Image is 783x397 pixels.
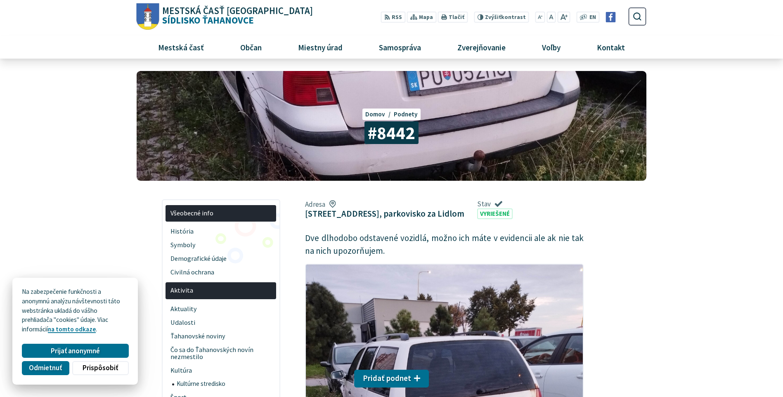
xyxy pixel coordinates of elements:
span: EN [589,13,596,22]
a: Aktivita [166,282,276,299]
button: Tlačiť [438,12,468,23]
figcaption: [STREET_ADDRESS], parkovisko za Lidlom [305,208,464,219]
span: Aktivita [170,284,272,298]
span: Pridať podnet [363,373,411,383]
span: Mestská časť [GEOGRAPHIC_DATA] [162,6,313,16]
span: Stav [477,199,513,208]
span: Zvýšiť [485,14,501,21]
img: Prejsť na Facebook stránku [606,12,616,22]
p: Na zabezpečenie funkčnosti a anonymnú analýzu návštevnosti táto webstránka ukladá do vášho prehli... [22,287,128,334]
span: Prijať anonymné [51,347,100,355]
a: Demografické údaje [166,252,276,266]
span: Aktuality [170,302,272,316]
span: Kultúra [170,364,272,378]
span: Čo sa do Ťahanovských novín nezmestilo [170,343,272,364]
a: Čo sa do Ťahanovských novín nezmestilo [166,343,276,364]
span: Sídlisko Ťahanovce [159,6,313,25]
button: Prijať anonymné [22,344,128,358]
span: História [170,225,272,239]
p: Dve dlhodobo odstavené vozidlá, možno ich máte v evidencii ale ak nie tak na nich upozorňujem. [305,232,584,258]
span: Demografické údaje [170,252,272,266]
span: Miestny úrad [295,36,345,58]
button: Zväčšiť veľkosť písma [557,12,570,23]
span: Kontakt [594,36,628,58]
button: Prispôsobiť [72,361,128,375]
span: Tlačiť [449,14,464,21]
span: Voľby [539,36,564,58]
a: Podnety [394,110,418,118]
button: Pridať podnet [354,370,429,388]
a: Občan [225,36,277,58]
span: Občan [237,36,265,58]
a: na tomto odkaze [48,325,96,333]
span: RSS [392,13,402,22]
span: Odmietnuť [29,364,62,372]
a: EN [587,13,598,22]
button: Odmietnuť [22,361,69,375]
a: RSS [381,12,405,23]
a: Mestská časť [143,36,219,58]
a: Samospráva [364,36,436,58]
a: Miestny úrad [283,36,357,58]
a: Udalosti [166,316,276,329]
a: Kontakt [582,36,640,58]
a: Logo Sídlisko Ťahanovce, prejsť na domovskú stránku. [137,3,313,30]
span: kontrast [485,14,526,21]
button: Zvýšiťkontrast [474,12,529,23]
a: Domov [365,110,393,118]
span: Samospráva [376,36,424,58]
a: História [166,225,276,239]
a: Voľby [527,36,576,58]
span: Ťahanovské noviny [170,329,272,343]
a: Symboly [166,239,276,252]
span: Civilná ochrana [170,266,272,279]
button: Nastaviť pôvodnú veľkosť písma [546,12,556,23]
span: Udalosti [170,316,272,329]
a: Zverejňovanie [442,36,521,58]
a: Všeobecné info [166,205,276,222]
span: Mestská časť [155,36,207,58]
a: Kultúrne stredisko [172,378,277,391]
span: #8442 [364,121,419,144]
a: Aktuality [166,302,276,316]
span: Domov [365,110,385,118]
span: Všeobecné info [170,206,272,220]
span: Adresa [305,200,464,209]
img: Prejsť na domovskú stránku [137,3,159,30]
a: Ťahanovské noviny [166,329,276,343]
span: Prispôsobiť [83,364,118,372]
span: Zverejňovanie [454,36,509,58]
span: Kultúrne stredisko [177,378,272,391]
a: Vyriešené [477,208,513,219]
a: Kultúra [166,364,276,378]
span: Mapa [419,13,433,22]
a: Mapa [407,12,436,23]
button: Zmenšiť veľkosť písma [535,12,545,23]
a: Civilná ochrana [166,266,276,279]
span: Symboly [170,239,272,252]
